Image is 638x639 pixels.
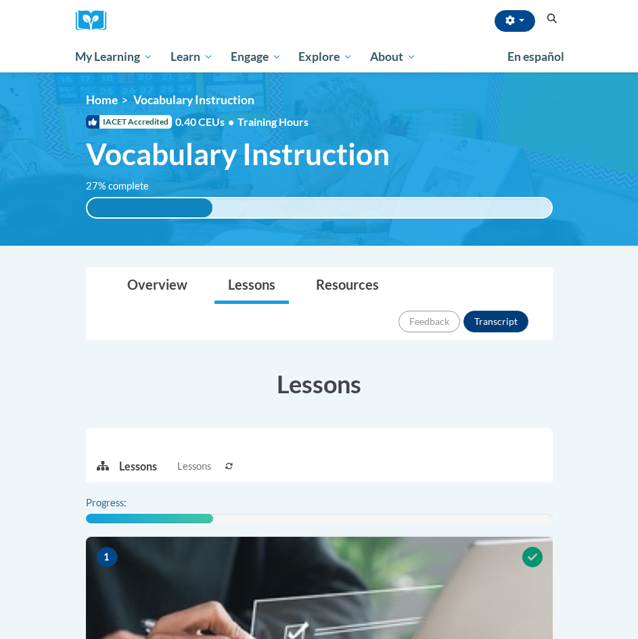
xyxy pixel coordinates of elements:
a: Explore [290,41,361,72]
span: Vocabulary Instruction [86,136,390,172]
span: 1 [96,547,118,567]
span: About [370,49,416,65]
span: Explore [298,49,352,65]
img: Logo brand [76,10,116,31]
button: Search [542,11,562,27]
a: About [361,41,425,72]
h3: Lessons [86,367,553,401]
span: Training Hours [237,115,309,128]
span: • [228,115,234,128]
div: 27% complete [87,198,212,217]
span: My Learning [75,49,153,65]
button: Transcript [463,311,528,332]
span: Vocabulary Instruction [133,93,254,107]
button: Feedback [398,311,460,332]
span: Learn [170,49,213,65]
div: Main menu [66,41,573,72]
label: 27% complete [86,179,164,194]
span: Engage [231,49,281,65]
button: Account Settings [495,10,535,32]
a: Home [86,93,118,107]
a: My Learning [67,41,162,72]
a: En español [499,43,573,71]
p: Lessons [119,459,157,474]
span: En español [507,49,564,64]
label: Progress: [86,495,164,510]
a: Cox Campus [76,10,116,31]
a: Resources [302,268,392,304]
span: Lessons [177,459,211,474]
a: Learn [162,41,222,72]
a: Overview [114,268,201,304]
a: Lessons [214,268,289,304]
span: IACET Accredited [86,115,172,129]
span: 0.40 CEUs [175,114,237,129]
a: Engage [222,41,290,72]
